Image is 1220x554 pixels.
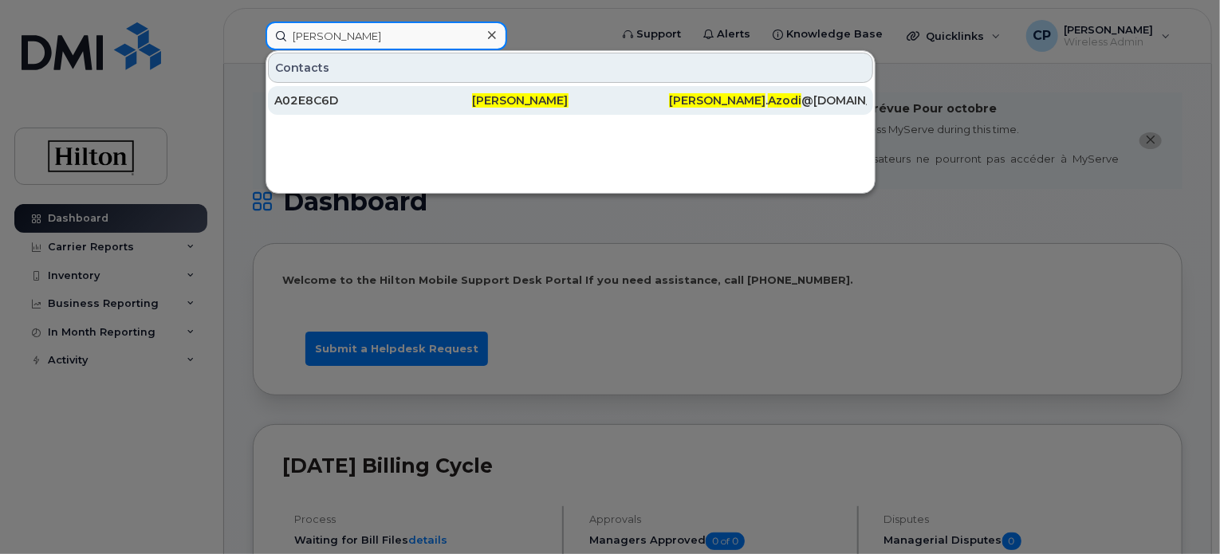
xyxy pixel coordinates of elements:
[669,92,867,108] div: . @[DOMAIN_NAME]
[472,93,569,108] span: [PERSON_NAME]
[1151,485,1208,542] iframe: Messenger Launcher
[268,53,873,83] div: Contacts
[669,93,765,108] span: [PERSON_NAME]
[274,92,472,108] div: A02E8C6D
[268,86,873,115] a: A02E8C6D[PERSON_NAME][PERSON_NAME].Azodi@[DOMAIN_NAME]
[768,93,801,108] span: Azodi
